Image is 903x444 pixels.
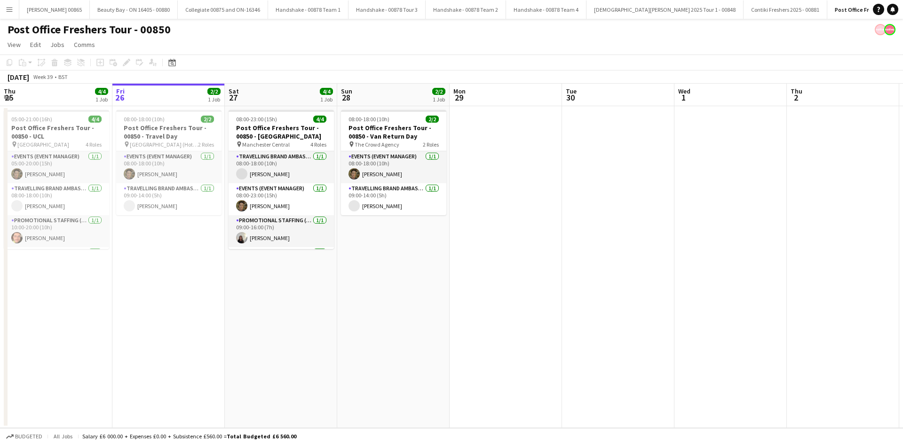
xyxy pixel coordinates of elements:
span: Fri [116,87,125,95]
app-card-role: Events (Event Manager)1/108:00-18:00 (10h)[PERSON_NAME] [116,151,222,183]
app-card-role: Promotional Staffing (Brand Ambassadors)1/110:00-20:00 (10h)[PERSON_NAME] [4,215,109,247]
h3: Post Office Freshers Tour - 00850 - Travel Day [116,124,222,140]
span: The Crowd Agency [355,141,399,148]
div: 1 Job [320,96,333,103]
a: View [4,39,24,51]
span: 26 [115,92,125,103]
button: [DEMOGRAPHIC_DATA][PERSON_NAME] 2025 Tour 1 - 00848 [586,0,744,19]
div: [DATE] [8,72,29,82]
span: Sat [229,87,239,95]
button: Beauty Bay - ON 16405 - 00880 [90,0,178,19]
span: Thu [791,87,802,95]
span: Manchester Central [242,141,290,148]
button: Handshake - 00878 Team 2 [426,0,506,19]
a: Edit [26,39,45,51]
span: 2 Roles [198,141,214,148]
span: Week 39 [31,73,55,80]
button: Budgeted [5,431,44,442]
span: 2/2 [207,88,221,95]
span: Thu [4,87,16,95]
button: Handshake - 00878 Team 1 [268,0,349,19]
app-user-avatar: native Staffing [875,24,886,35]
span: 30 [564,92,577,103]
span: Wed [678,87,690,95]
button: Collegiate 00875 and ON-16346 [178,0,268,19]
span: 4 Roles [86,141,102,148]
span: 25 [2,92,16,103]
app-card-role: Events (Event Manager)1/108:00-23:00 (15h)[PERSON_NAME] [229,183,334,215]
span: 2/2 [426,116,439,123]
app-card-role: Travelling Brand Ambassador1/109:00-14:00 (5h)[PERSON_NAME] [116,183,222,215]
h3: Post Office Freshers Tour - 00850 - Van Return Day [341,124,446,140]
span: 2/2 [201,116,214,123]
app-user-avatar: native Staffing [884,24,895,35]
h1: Post Office Freshers Tour - 00850 [8,23,171,37]
button: Handshake - 00878 Team 4 [506,0,586,19]
span: 2/2 [432,88,445,95]
span: 4/4 [95,88,108,95]
button: [PERSON_NAME] 00865 [19,0,90,19]
app-card-role: Events (Event Manager)1/105:00-20:00 (15h)[PERSON_NAME] [4,151,109,183]
span: 08:00-23:00 (15h) [236,116,277,123]
span: Mon [453,87,466,95]
span: Budgeted [15,433,42,440]
app-card-role: Travelling Brand Ambassador1/108:00-18:00 (10h)[PERSON_NAME] [229,151,334,183]
app-card-role: Events (Event Manager)1/108:00-18:00 (10h)[PERSON_NAME] [341,151,446,183]
span: 08:00-18:00 (10h) [124,116,165,123]
h3: Post Office Freshers Tour - 00850 - UCL [4,124,109,140]
app-card-role: Travelling Brand Ambassador1/108:00-18:00 (10h)[PERSON_NAME] [4,183,109,215]
app-card-role: Promotional Staffing (Brand Ambassadors)1/109:00-16:00 (7h)[PERSON_NAME] [229,215,334,247]
span: Jobs [50,40,64,49]
span: 08:00-18:00 (10h) [349,116,389,123]
span: Comms [74,40,95,49]
app-job-card: 08:00-23:00 (15h)4/4Post Office Freshers Tour - 00850 - [GEOGRAPHIC_DATA] Manchester Central4 Rol... [229,110,334,249]
a: Jobs [47,39,68,51]
span: 4 Roles [310,141,326,148]
span: View [8,40,21,49]
span: 05:00-21:00 (16h) [11,116,52,123]
span: Sun [341,87,352,95]
span: 2 [789,92,802,103]
span: 4/4 [88,116,102,123]
app-job-card: 05:00-21:00 (16h)4/4Post Office Freshers Tour - 00850 - UCL [GEOGRAPHIC_DATA]4 RolesEvents (Event... [4,110,109,249]
span: 4/4 [320,88,333,95]
span: [GEOGRAPHIC_DATA] (Hotel) [130,141,198,148]
span: 1 [677,92,690,103]
app-card-role: Promotional Staffing (Brand Ambassadors)1/1 [4,247,109,279]
span: 29 [452,92,466,103]
app-card-role: Travelling Brand Ambassador1/109:00-14:00 (5h)[PERSON_NAME] [341,183,446,215]
span: All jobs [52,433,74,440]
div: 1 Job [208,96,220,103]
span: [GEOGRAPHIC_DATA] [17,141,69,148]
div: 1 Job [95,96,108,103]
a: Comms [70,39,99,51]
span: Tue [566,87,577,95]
span: 4/4 [313,116,326,123]
span: Total Budgeted £6 560.00 [227,433,296,440]
div: 1 Job [433,96,445,103]
button: Contiki Freshers 2025 - 00881 [744,0,827,19]
app-job-card: 08:00-18:00 (10h)2/2Post Office Freshers Tour - 00850 - Travel Day [GEOGRAPHIC_DATA] (Hotel)2 Rol... [116,110,222,215]
button: Handshake - 00878 Tour 3 [349,0,426,19]
div: Salary £6 000.00 + Expenses £0.00 + Subsistence £560.00 = [82,433,296,440]
app-job-card: 08:00-18:00 (10h)2/2Post Office Freshers Tour - 00850 - Van Return Day The Crowd Agency2 RolesEve... [341,110,446,215]
span: 27 [227,92,239,103]
span: Edit [30,40,41,49]
span: 2 Roles [423,141,439,148]
h3: Post Office Freshers Tour - 00850 - [GEOGRAPHIC_DATA] [229,124,334,140]
app-card-role: Promotional Staffing (Brand Ambassadors)1/1 [229,247,334,279]
span: 28 [340,92,352,103]
div: BST [58,73,68,80]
